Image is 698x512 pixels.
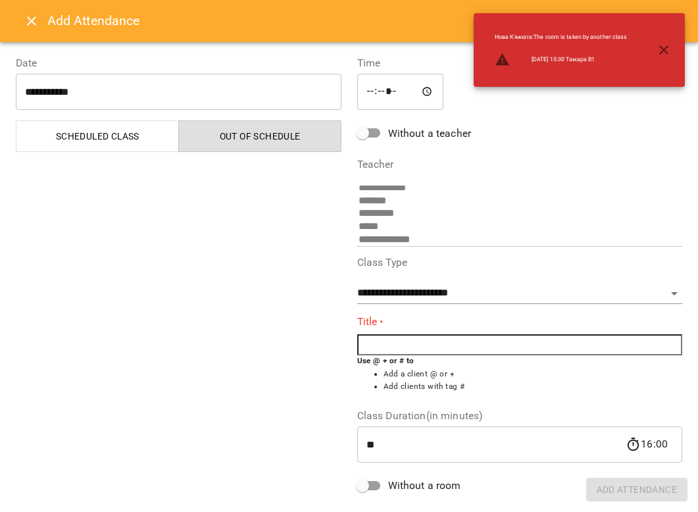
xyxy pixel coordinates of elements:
[16,120,179,152] button: Scheduled class
[388,126,472,141] span: Without a teacher
[178,120,341,152] button: Out of Schedule
[484,47,637,73] li: [DATE] 15:30 Тамара В1
[187,128,334,144] span: Out of Schedule
[357,411,683,421] label: Class Duration(in minutes)
[357,257,683,268] label: Class Type
[384,368,683,381] li: Add a client @ or +
[384,380,683,394] li: Add clients with tag #
[47,11,682,31] h6: Add Attendance
[24,128,171,144] span: Scheduled class
[357,356,414,365] b: Use @ + or # to
[16,58,341,68] label: Date
[357,159,683,170] label: Teacher
[16,5,47,37] button: Close
[388,478,461,494] span: Without a room
[357,58,683,68] label: Time
[484,28,637,47] li: Нова Кімната : The room is taken by another class
[357,315,683,330] label: Title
